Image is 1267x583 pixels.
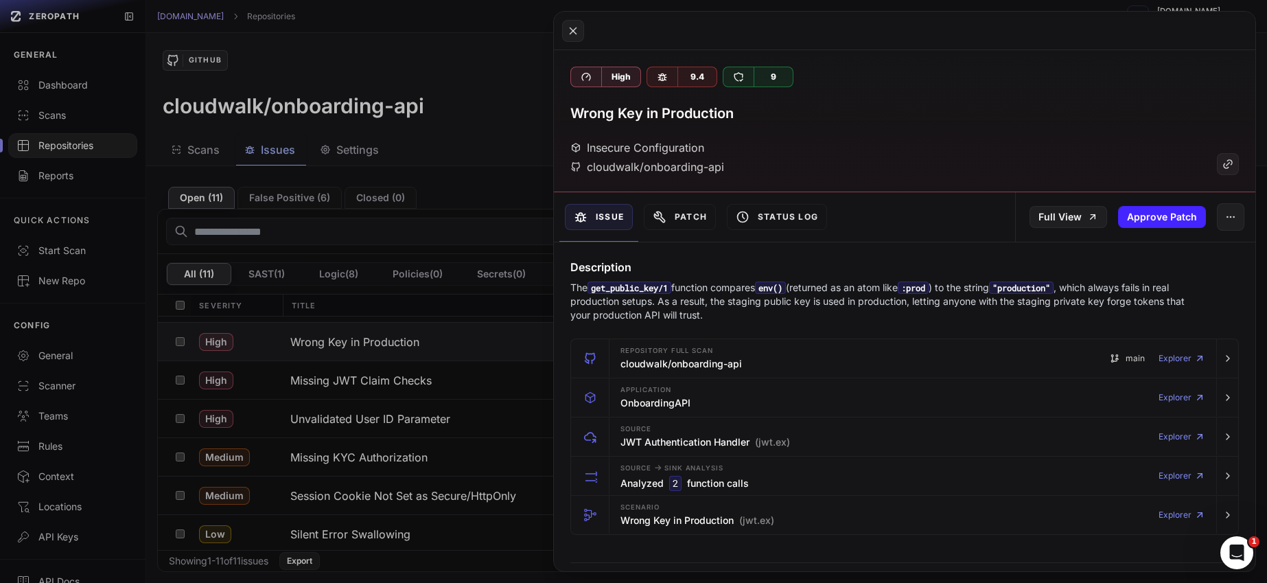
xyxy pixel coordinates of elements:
[620,347,713,354] span: Repository Full scan
[565,204,633,230] button: Issue
[620,514,774,527] h3: Wrong Key in Production
[669,476,682,491] code: 2
[571,496,1238,534] button: Scenario Wrong Key in Production (jwt.ex) Explorer
[1159,384,1205,411] a: Explorer
[1220,536,1253,569] iframe: Intercom live chat
[1126,353,1145,364] span: main
[1118,206,1206,228] button: Approve Patch
[620,504,660,511] span: Scenario
[571,339,1238,378] button: Repository Full scan cloudwalk/onboarding-api main Explorer
[571,457,1238,495] button: Source -> Sink Analysis Analyzed 2 function calls Explorer
[1159,423,1205,450] a: Explorer
[898,282,929,294] code: :prod
[644,204,716,230] button: Patch
[620,396,690,410] h3: OnboardingAPI
[620,462,723,473] span: Source Sink Analysis
[989,282,1054,294] code: "production"
[1159,462,1205,490] a: Explorer
[620,357,742,371] h3: cloudwalk/onboarding-api
[571,378,1238,417] button: Application OnboardingAPI Explorer
[1159,345,1205,372] a: Explorer
[654,462,662,472] span: ->
[570,259,1239,275] h4: Description
[620,435,790,449] h3: JWT Authentication Handler
[755,282,786,294] code: env()
[1030,206,1107,228] a: Full View
[755,435,790,449] span: (jwt.ex)
[1248,536,1259,547] span: 1
[739,514,774,527] span: (jwt.ex)
[620,387,671,393] span: Application
[727,204,827,230] button: Status Log
[571,418,1238,456] button: Source JWT Authentication Handler (jwt.ex) Explorer
[570,159,724,175] div: cloudwalk/onboarding-api
[620,476,749,491] h3: Analyzed function calls
[1159,501,1205,529] a: Explorer
[588,282,671,294] code: get_public_key/1
[570,281,1185,322] p: The function compares (returned as an atom like ) to the string , which always fails in real prod...
[620,426,651,433] span: Source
